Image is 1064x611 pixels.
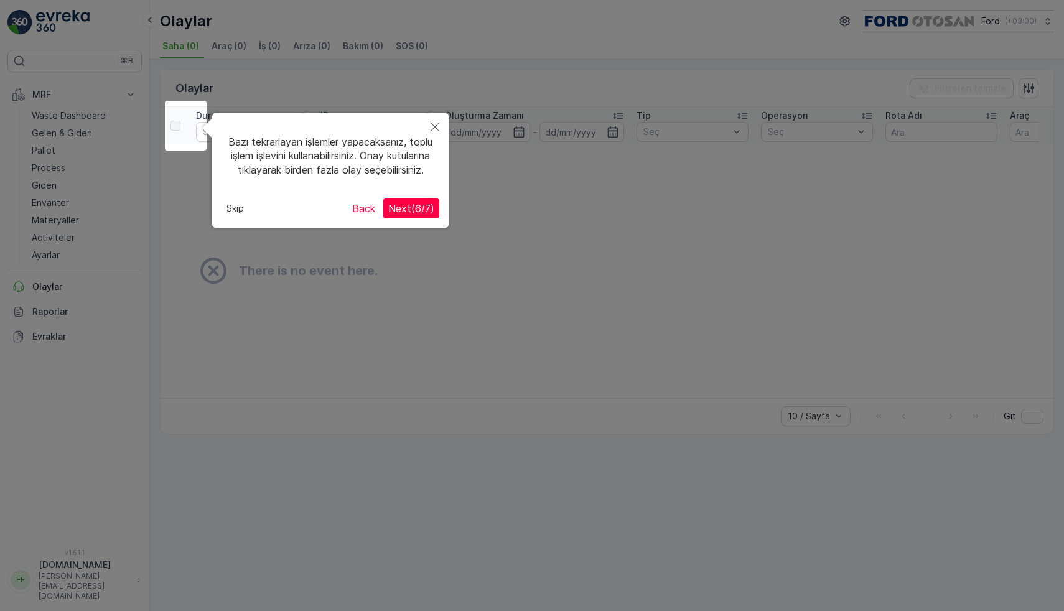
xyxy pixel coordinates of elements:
[388,202,434,215] span: Next ( 6 / 7 )
[212,113,449,228] div: Bazı tekrarlayan işlemler yapacaksanız, toplu işlem işlevini kullanabilirsiniz. Onay kutularına t...
[222,199,249,218] button: Skip
[383,198,439,218] button: Next
[222,123,439,189] div: Bazı tekrarlayan işlemler yapacaksanız, toplu işlem işlevini kullanabilirsiniz. Onay kutularına t...
[347,198,380,218] button: Back
[421,113,449,142] button: Close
